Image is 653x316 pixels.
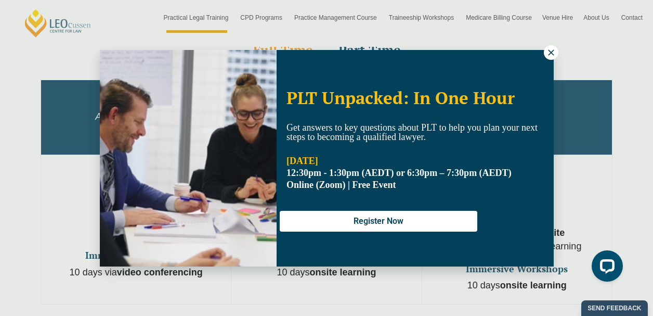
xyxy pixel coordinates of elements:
[544,45,558,60] button: Close
[286,156,318,166] strong: [DATE]
[286,180,396,190] span: Online (Zoom) | Free Event
[286,168,512,178] strong: 12:30pm - 1:30pm (AEDT) or 6:30pm – 7:30pm (AEDT)
[280,211,477,232] button: Register Now
[100,50,277,267] img: Woman in yellow blouse holding folders looking to the right and smiling
[286,122,538,142] span: Get answers to key questions about PLT to help you plan your next steps to becoming a qualified l...
[583,246,627,290] iframe: LiveChat chat widget
[286,86,515,109] span: PLT Unpacked: In One Hour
